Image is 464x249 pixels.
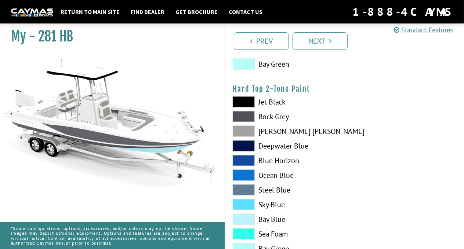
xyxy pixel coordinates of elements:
label: Blue Horizon [233,155,337,166]
label: Sea Foam [233,228,337,239]
label: Bay Green [233,59,337,70]
div: 1-888-4CAYMAS [352,4,453,20]
a: Contact Us [225,7,266,17]
a: Standard Features [394,26,453,34]
a: Next [293,32,348,50]
label: Steel Blue [233,184,337,195]
ul: Pagination [232,31,464,50]
a: Return to main site [57,7,123,17]
h4: Hard Top 2-Tone Paint [233,84,457,94]
label: Rock Grey [233,111,337,122]
p: *Some configurations, options, accessories, and/or colors may not be shown. Some images may depic... [11,222,214,249]
label: Sky Blue [233,199,337,210]
a: Find Dealer [127,7,168,17]
a: Get Brochure [172,7,221,17]
h1: My - 281 HB [11,28,206,45]
label: Bay Blue [233,214,337,225]
label: [PERSON_NAME] [PERSON_NAME] [233,126,337,137]
img: white-logo-c9c8dbefe5ff5ceceb0f0178aa75bf4bb51f6bca0971e226c86eb53dfe498488.png [11,8,53,16]
label: Ocean Blue [233,170,337,181]
a: Prev [234,32,289,50]
label: Jet Black [233,96,337,107]
label: Deepwater Blue [233,140,337,151]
